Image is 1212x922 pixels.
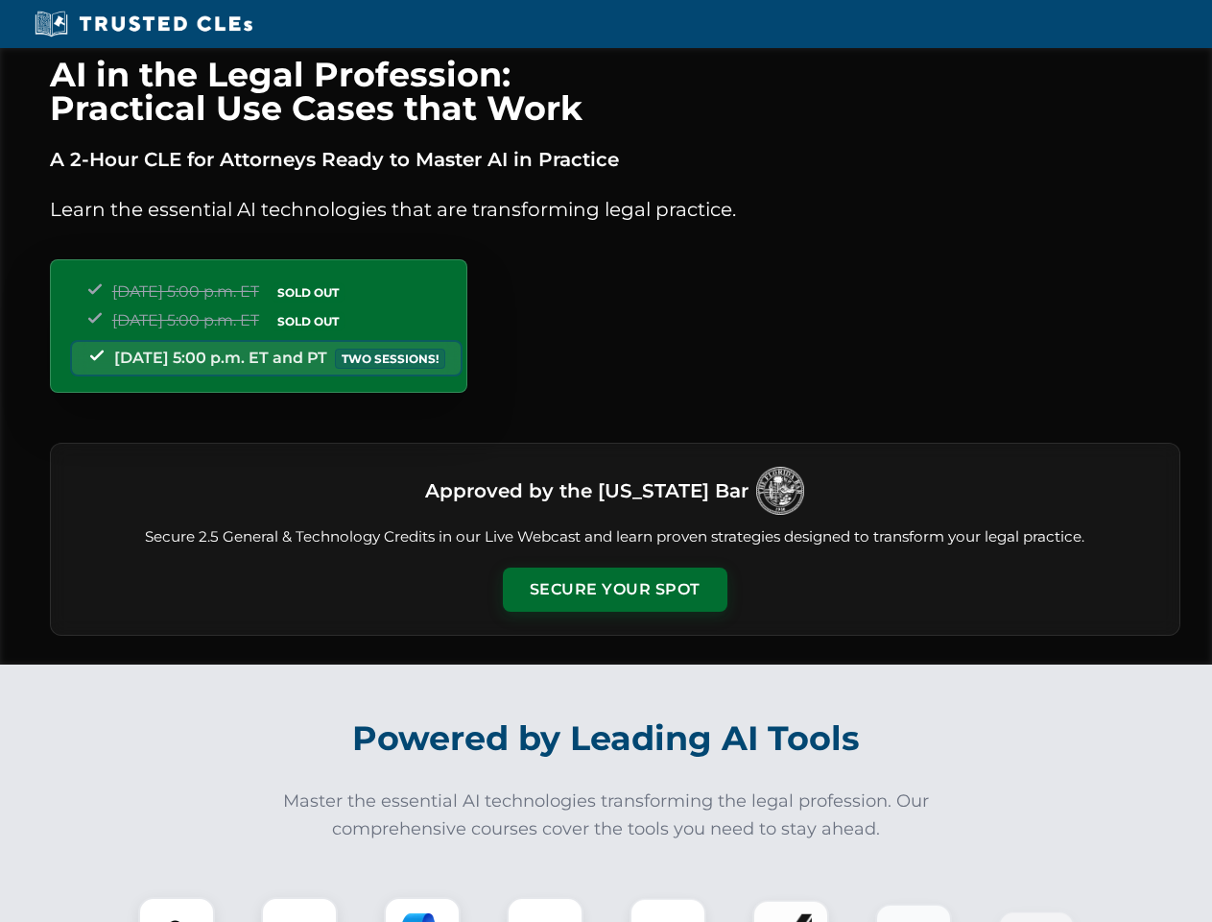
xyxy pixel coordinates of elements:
h2: Powered by Leading AI Tools [75,705,1138,772]
p: A 2-Hour CLE for Attorneys Ready to Master AI in Practice [50,144,1180,175]
span: [DATE] 5:00 p.m. ET [112,282,259,301]
span: [DATE] 5:00 p.m. ET [112,311,259,329]
p: Learn the essential AI technologies that are transforming legal practice. [50,194,1180,225]
h3: Approved by the [US_STATE] Bar [425,473,749,508]
span: SOLD OUT [271,311,345,331]
p: Secure 2.5 General & Technology Credits in our Live Webcast and learn proven strategies designed ... [74,526,1156,548]
span: SOLD OUT [271,282,345,303]
h1: AI in the Legal Profession: Practical Use Cases that Work [50,58,1180,125]
img: Logo [756,467,804,515]
img: Trusted CLEs [29,10,258,38]
button: Secure Your Spot [503,568,727,612]
p: Master the essential AI technologies transforming the legal profession. Our comprehensive courses... [271,788,942,843]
